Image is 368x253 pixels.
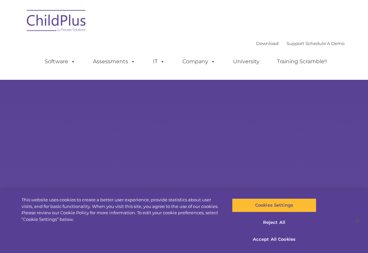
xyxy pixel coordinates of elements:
[226,55,266,68] a: University
[22,197,221,223] div: This website uses cookies to create a better user experience, provide statistics about user visit...
[232,216,317,229] button: Reject All
[146,55,171,68] a: IT
[232,198,317,212] button: Cookies Settings
[305,41,345,46] a: Schedule A Demo
[38,55,82,68] a: Software
[176,55,222,68] a: Company
[232,232,317,246] button: Accept All Cookies
[256,41,345,46] font: |
[86,55,142,68] a: Assessments
[23,5,90,38] img: ChildPlus by Procare Solutions
[287,41,304,46] a: Support
[256,41,279,46] a: Download
[350,214,365,228] button: Close
[270,55,334,68] a: Training Scramble!!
